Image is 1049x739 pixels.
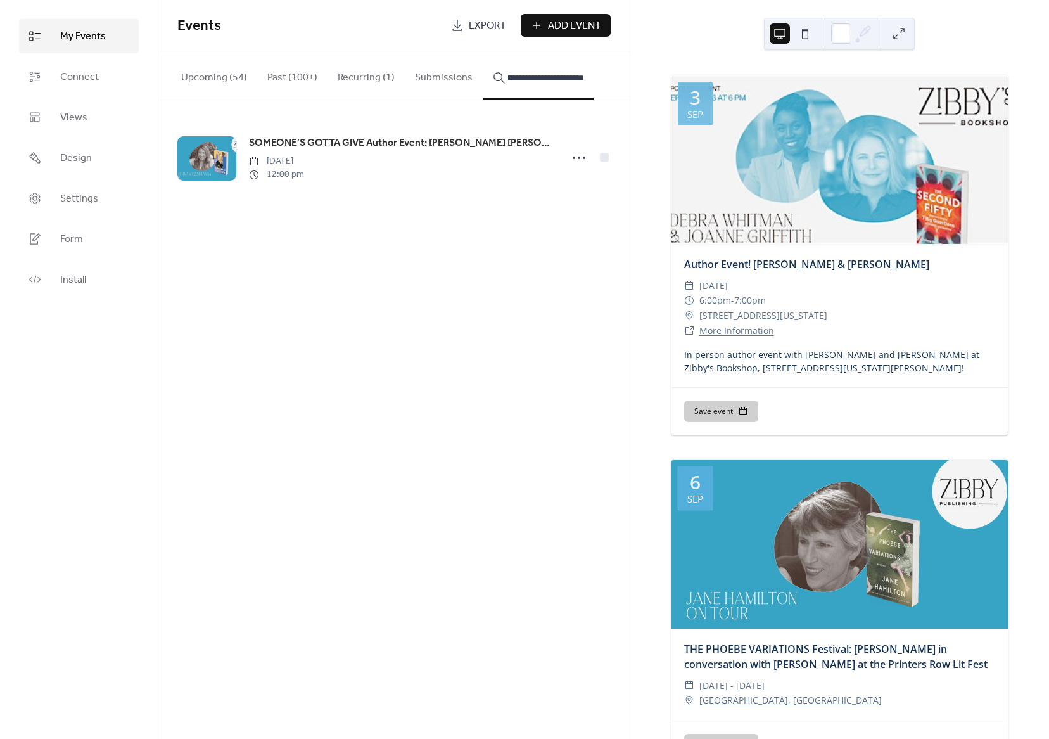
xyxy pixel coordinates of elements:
span: Events [177,12,221,40]
div: In person author event with [PERSON_NAME] and [PERSON_NAME] at Zibby's Bookshop, [STREET_ADDRESS]... [671,348,1008,375]
a: Install [19,262,139,297]
button: Submissions [405,51,483,98]
a: [GEOGRAPHIC_DATA], [GEOGRAPHIC_DATA] [699,693,882,708]
span: Views [60,110,87,125]
div: THE PHOEBE VARIATIONS Festival: [PERSON_NAME] in conversation with [PERSON_NAME] at the Printers ... [671,641,1008,672]
span: [DATE] - [DATE] [699,678,765,693]
a: Author Event! [PERSON_NAME] & [PERSON_NAME] [684,257,929,271]
span: [DATE] [249,155,304,168]
span: 6:00pm [699,293,731,308]
a: SOMEONE’S GOTTA GIVE Author Event: [PERSON_NAME] [PERSON_NAME] in conversation with [PERSON_NAME]... [249,135,553,151]
div: ​ [684,678,694,693]
span: Form [60,232,83,247]
div: ​ [684,293,694,308]
span: Install [60,273,86,288]
a: Connect [19,60,139,94]
span: 7:00pm [734,293,766,308]
span: Design [60,151,92,166]
div: ​ [684,323,694,338]
span: Settings [60,191,98,207]
span: 12:00 pm [249,168,304,181]
span: Add Event [548,18,601,34]
div: Sep [687,110,703,119]
button: Recurring (1) [327,51,405,98]
div: ​ [684,308,694,323]
span: [DATE] [699,278,728,293]
button: Save event [684,401,758,422]
a: More Information [699,325,774,337]
a: Export [442,14,516,37]
div: ​ [684,693,694,708]
a: Form [19,222,139,256]
span: Connect [60,70,99,85]
button: Add Event [521,14,611,37]
span: My Events [60,29,106,44]
span: - [731,293,734,308]
a: Views [19,100,139,134]
a: Design [19,141,139,175]
div: 3 [690,88,701,107]
a: Settings [19,181,139,215]
a: My Events [19,19,139,53]
span: Export [469,18,506,34]
div: 6 [690,473,701,492]
span: [STREET_ADDRESS][US_STATE] [699,308,827,323]
div: ​ [684,278,694,293]
button: Upcoming (54) [171,51,257,98]
div: Sep [687,494,703,504]
button: Past (100+) [257,51,327,98]
span: SOMEONE’S GOTTA GIVE Author Event: [PERSON_NAME] [PERSON_NAME] in conversation with [PERSON_NAME]... [249,136,553,151]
